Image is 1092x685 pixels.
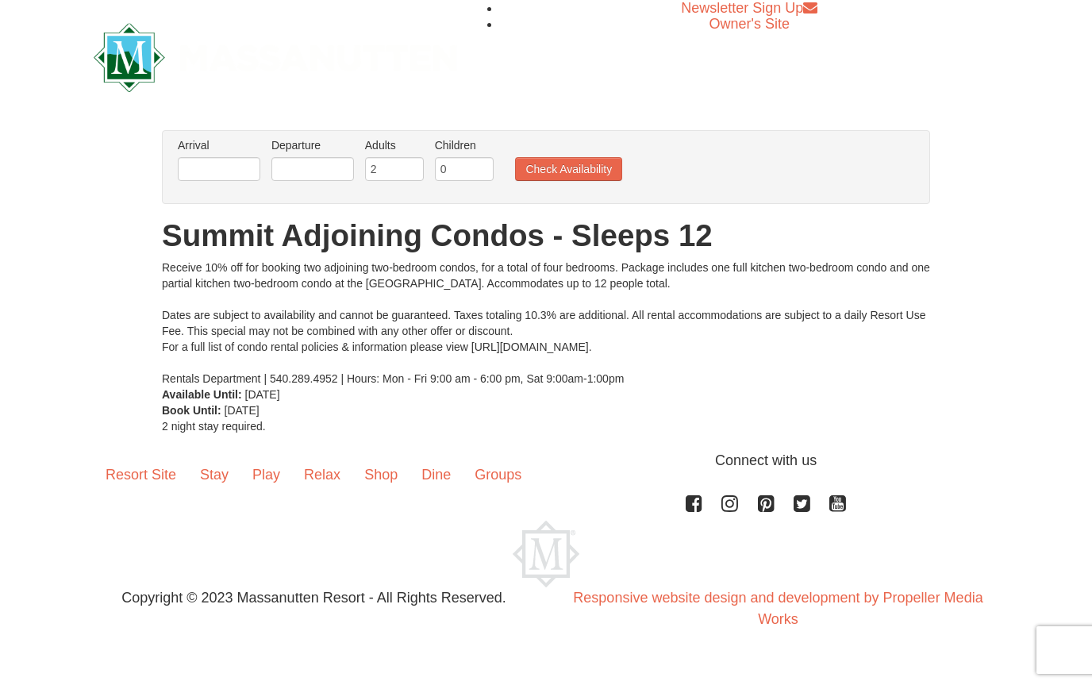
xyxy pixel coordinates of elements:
[162,220,930,252] h1: Summit Adjoining Condos - Sleeps 12
[162,388,242,401] strong: Available Until:
[188,450,240,499] a: Stay
[240,450,292,499] a: Play
[94,37,457,74] a: Massanutten Resort
[82,587,546,609] p: Copyright © 2023 Massanutten Resort - All Rights Reserved.
[162,420,266,433] span: 2 night stay required.
[435,137,494,153] label: Children
[271,137,354,153] label: Departure
[94,450,188,499] a: Resort Site
[162,404,221,417] strong: Book Until:
[162,260,930,387] div: Receive 10% off for booking two adjoining two-bedroom condos, for a total of four bedrooms. Packa...
[352,450,409,499] a: Shop
[178,137,260,153] label: Arrival
[515,157,622,181] button: Check Availability
[245,388,280,401] span: [DATE]
[292,450,352,499] a: Relax
[94,450,998,471] p: Connect with us
[94,23,457,92] img: Massanutten Resort Logo
[463,450,533,499] a: Groups
[365,137,424,153] label: Adults
[225,404,260,417] span: [DATE]
[709,16,790,32] a: Owner's Site
[573,590,982,627] a: Responsive website design and development by Propeller Media Works
[409,450,463,499] a: Dine
[513,521,579,587] img: Massanutten Resort Logo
